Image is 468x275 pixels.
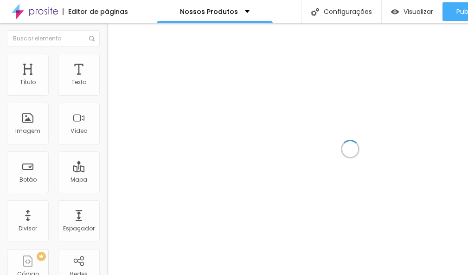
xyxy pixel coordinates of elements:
div: Editor de páginas [63,8,128,15]
div: Vídeo [71,128,87,134]
img: Icone [311,8,319,16]
input: Buscar elemento [7,30,100,47]
div: Botão [19,177,37,183]
div: Texto [71,79,86,85]
div: Título [20,79,36,85]
button: Visualizar [382,2,442,21]
p: Nossos Produtos [180,8,238,15]
span: Visualizar [404,8,433,15]
div: Espaçador [63,225,95,232]
img: Icone [89,36,95,41]
div: Divisor [19,225,37,232]
div: Imagem [15,128,40,134]
div: Mapa [71,177,87,183]
img: view-1.svg [391,8,399,16]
